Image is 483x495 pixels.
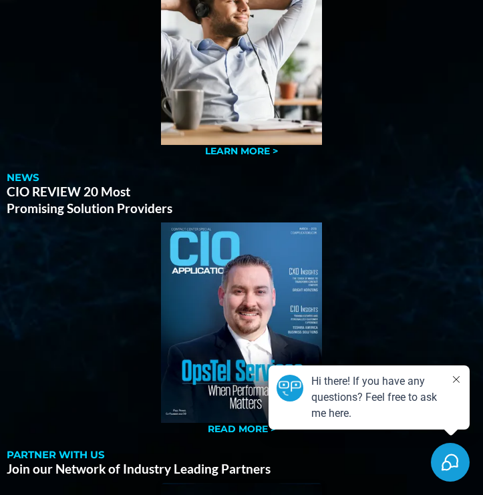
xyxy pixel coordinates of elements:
strong: NEWS [7,171,39,184]
strong: CIO REVIEW 20 Most [7,184,130,199]
strong: Promising Solution Providers [7,200,172,216]
a: LEARN MORE > [205,145,278,157]
a: https://opstel.com/news [7,222,476,423]
a: READ MORE > [208,423,276,435]
strong: Join our Network of Industry Leading Partners [7,461,271,476]
strong: PARTNER WITH US [7,448,105,461]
